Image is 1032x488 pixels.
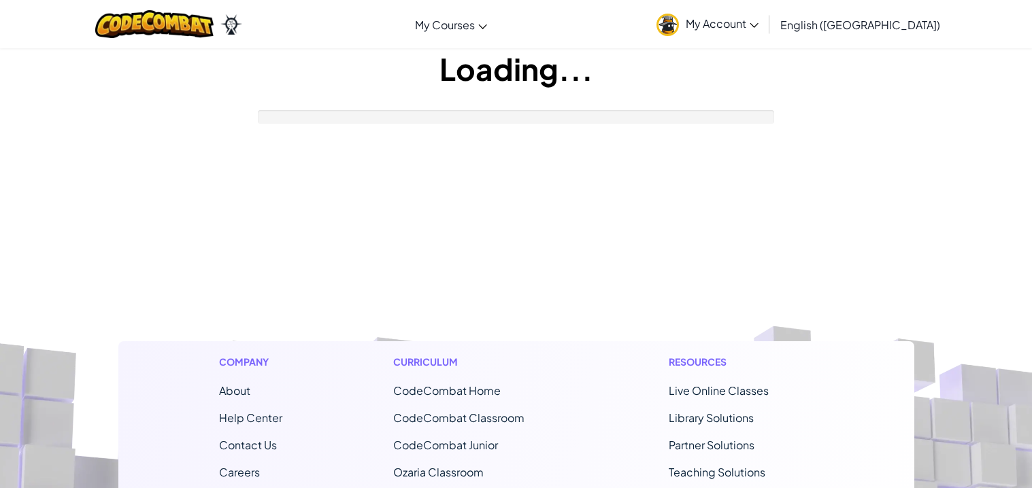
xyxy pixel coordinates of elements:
[669,438,754,452] a: Partner Solutions
[219,438,277,452] span: Contact Us
[669,355,814,369] h1: Resources
[219,355,282,369] h1: Company
[656,14,679,36] img: avatar
[415,18,475,32] span: My Courses
[393,383,501,398] span: CodeCombat Home
[780,18,940,32] span: English ([GEOGRAPHIC_DATA])
[669,383,769,398] a: Live Online Classes
[669,465,765,479] a: Teaching Solutions
[220,14,242,35] img: Ozaria
[650,3,765,46] a: My Account
[408,6,494,43] a: My Courses
[219,465,260,479] a: Careers
[393,355,558,369] h1: Curriculum
[95,10,214,38] img: CodeCombat logo
[219,383,250,398] a: About
[393,465,484,479] a: Ozaria Classroom
[393,438,498,452] a: CodeCombat Junior
[219,411,282,425] a: Help Center
[773,6,947,43] a: English ([GEOGRAPHIC_DATA])
[393,411,525,425] a: CodeCombat Classroom
[669,411,754,425] a: Library Solutions
[686,16,759,31] span: My Account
